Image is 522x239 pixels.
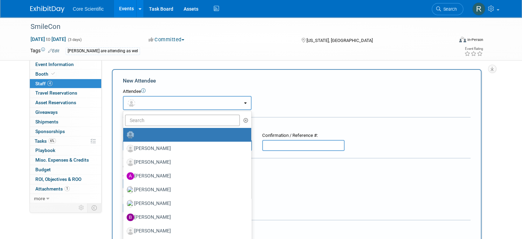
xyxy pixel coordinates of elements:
[459,37,466,42] img: Format-Inperson.png
[51,72,55,76] i: Booth reservation complete
[30,146,101,155] a: Playbook
[66,47,140,55] div: [PERSON_NAME] are attending as wel
[4,3,338,10] body: Rich Text Area. Press ALT-0 for help.
[35,90,77,96] span: Travel Reservations
[35,81,53,86] span: Staff
[127,184,244,195] label: [PERSON_NAME]
[88,203,102,212] td: Toggle Event Tabs
[125,115,240,126] input: Search
[30,184,101,194] a: Attachments1
[127,143,244,154] label: [PERSON_NAME]
[65,186,70,191] span: 1
[127,214,134,221] img: B.jpg
[127,159,134,166] img: Associate-Profile-5.png
[35,109,58,115] span: Giveaways
[30,117,101,127] a: Shipments
[127,157,244,168] label: [PERSON_NAME]
[127,171,244,182] label: [PERSON_NAME]
[30,175,101,184] a: ROI, Objectives & ROO
[30,194,101,203] a: more
[306,38,373,43] span: [US_STATE], [GEOGRAPHIC_DATA]
[262,132,345,139] div: Confirmation / Reference #:
[73,6,104,12] span: Core Scientific
[35,176,81,182] span: ROI, Objectives & ROO
[127,226,244,237] label: [PERSON_NAME]
[441,7,457,12] span: Search
[35,62,74,67] span: Event Information
[45,36,51,42] span: to
[127,131,134,139] img: Unassigned-User-Icon.png
[48,48,59,53] a: Edit
[35,129,65,134] span: Sponsorships
[76,203,88,212] td: Personalize Event Tab Strip
[123,164,471,170] div: Cost:
[35,100,76,105] span: Asset Reservations
[35,138,56,144] span: Tasks
[30,127,101,136] a: Sponsorships
[127,198,244,209] label: [PERSON_NAME]
[30,60,101,69] a: Event Information
[30,79,101,88] a: Staff4
[127,227,134,235] img: Associate-Profile-5.png
[30,98,101,107] a: Asset Reservations
[123,225,471,232] div: Misc. Attachments & Notes
[30,69,101,79] a: Booth
[35,71,56,77] span: Booth
[127,212,244,223] label: [PERSON_NAME]
[464,47,483,51] div: Event Rating
[30,137,101,146] a: Tasks6%
[30,88,101,98] a: Travel Reservations
[35,148,55,153] span: Playbook
[123,122,471,129] div: Registration / Ticket Info (optional)
[30,6,65,13] img: ExhibitDay
[30,36,66,42] span: [DATE] [DATE]
[47,81,53,86] span: 4
[30,47,59,55] td: Tags
[35,186,70,192] span: Attachments
[34,196,45,201] span: more
[127,172,134,180] img: A.jpg
[35,167,51,172] span: Budget
[48,138,56,143] span: 6%
[472,2,485,15] img: Rachel Wolff
[123,88,471,95] div: Attendee
[146,36,187,43] button: Committed
[467,37,483,42] div: In-Person
[67,37,82,42] span: (3 days)
[35,157,89,163] span: Misc. Expenses & Credits
[28,21,445,33] div: SmileCon
[30,155,101,165] a: Misc. Expenses & Credits
[432,3,463,15] a: Search
[123,77,471,85] div: New Attendee
[35,119,58,124] span: Shipments
[127,145,134,152] img: Associate-Profile-5.png
[30,165,101,174] a: Budget
[416,36,483,46] div: Event Format
[30,108,101,117] a: Giveaways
